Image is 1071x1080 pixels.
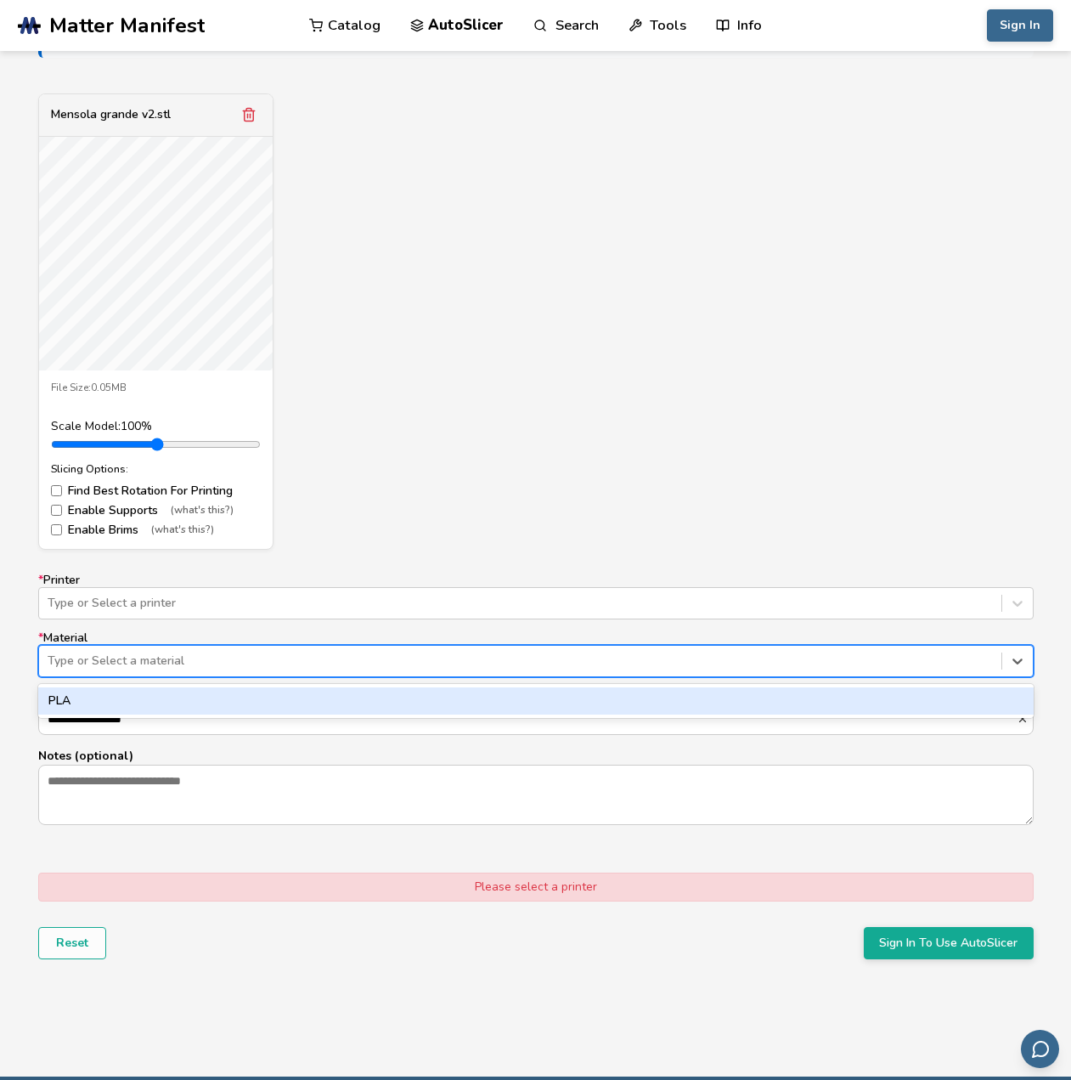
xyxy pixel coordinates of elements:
[38,873,1034,902] div: Please select a printer
[39,704,1017,734] input: *Item Name
[171,505,234,517] span: (what's this?)
[1017,713,1033,725] button: *Item Name
[51,382,261,394] div: File Size: 0.05MB
[51,523,261,537] label: Enable Brims
[1021,1030,1059,1068] button: Send feedback via email
[237,103,261,127] button: Remove model
[38,927,106,959] button: Reset
[51,484,261,498] label: Find Best Rotation For Printing
[51,108,171,122] div: Mensola grande v2.stl
[51,420,261,433] div: Scale Model: 100 %
[51,505,62,516] input: Enable Supports(what's this?)
[48,597,51,610] input: *PrinterType or Select a printer
[38,631,1034,677] label: Material
[864,927,1034,959] button: Sign In To Use AutoSlicer
[38,574,1034,619] label: Printer
[51,485,62,496] input: Find Best Rotation For Printing
[151,524,214,536] span: (what's this?)
[987,9,1053,42] button: Sign In
[39,766,1033,823] textarea: Notes (optional)
[38,687,1034,715] div: PLA
[49,14,205,37] span: Matter Manifest
[38,747,1034,765] p: Notes (optional)
[51,504,261,517] label: Enable Supports
[51,524,62,535] input: Enable Brims(what's this?)
[48,654,51,668] input: *MaterialType or Select a materialPLA
[51,463,261,475] div: Slicing Options:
